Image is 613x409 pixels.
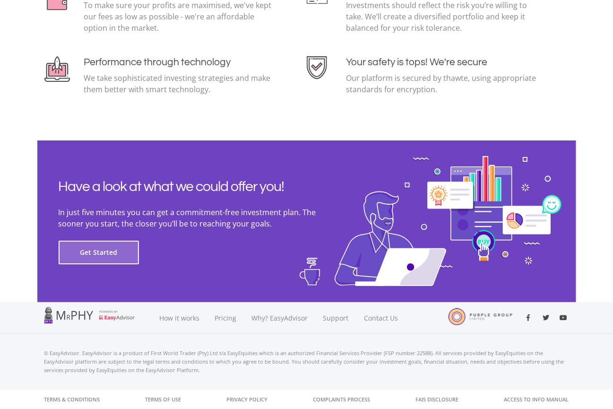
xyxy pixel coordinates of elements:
p: In just five minutes you can get a commitment-free investment plan. The sooner you start, the clo... [59,207,342,229]
a: Support [316,302,357,334]
h4: Your safety is tops! We're secure [346,56,539,68]
p: Our platform is secured by thawte, using appropriate standards for encryption. [346,72,539,95]
p: © EasyAdvisor. EasyAdvisor is a product of First World Trader (Pty) Ltd t/a EasyEquities which is... [44,349,569,374]
a: How it works [152,302,207,334]
a: Pricing [207,302,244,334]
h2: Have a look at what we could offer you! [59,178,342,195]
a: Contact Us [357,302,407,334]
a: Why? EasyAdvisor [244,302,316,334]
h4: Performance through technology [84,56,276,68]
p: We take sophisticated investing strategies and make them better with smart technology. [84,72,276,95]
button: Get Started [59,241,139,264]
